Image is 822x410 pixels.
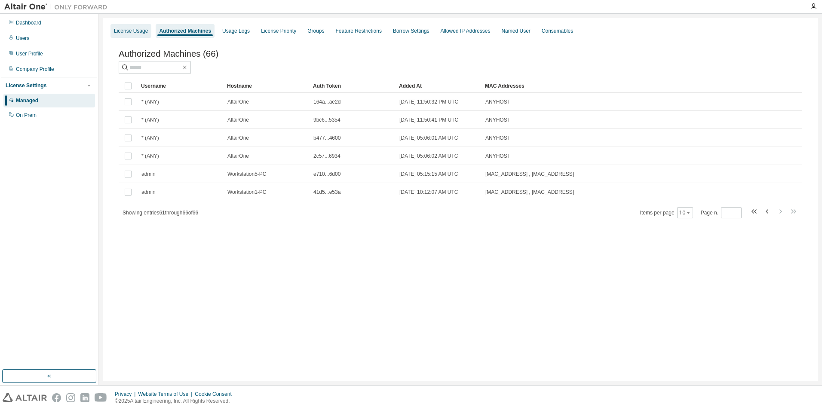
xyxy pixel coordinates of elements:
[313,153,340,159] span: 2c57...6934
[313,98,340,105] span: 164a...ae2d
[485,98,510,105] span: ANYHOST
[485,116,510,123] span: ANYHOST
[16,50,43,57] div: User Profile
[227,171,266,177] span: Workstation5-PC
[16,35,29,42] div: Users
[399,98,458,105] span: [DATE] 11:50:32 PM UTC
[52,393,61,402] img: facebook.svg
[16,97,38,104] div: Managed
[399,135,458,141] span: [DATE] 05:06:01 AM UTC
[485,135,510,141] span: ANYHOST
[227,153,249,159] span: AltairOne
[701,207,742,218] span: Page n.
[485,79,712,93] div: MAC Addresses
[542,28,573,34] div: Consumables
[485,171,574,177] span: [MAC_ADDRESS] , [MAC_ADDRESS]
[4,3,112,11] img: Altair One
[141,116,159,123] span: * (ANY)
[141,79,220,93] div: Username
[227,189,266,196] span: Workstation1-PC
[313,135,340,141] span: b477...4600
[399,79,478,93] div: Added At
[336,28,382,34] div: Feature Restrictions
[16,112,37,119] div: On Prem
[399,116,458,123] span: [DATE] 11:50:41 PM UTC
[141,135,159,141] span: * (ANY)
[138,391,195,398] div: Website Terms of Use
[80,393,89,402] img: linkedin.svg
[123,210,198,216] span: Showing entries 61 through 66 of 66
[399,171,458,177] span: [DATE] 05:15:15 AM UTC
[115,391,138,398] div: Privacy
[399,153,458,159] span: [DATE] 05:06:02 AM UTC
[261,28,296,34] div: License Priority
[313,79,392,93] div: Auth Token
[115,398,237,405] p: © 2025 Altair Engineering, Inc. All Rights Reserved.
[3,393,47,402] img: altair_logo.svg
[227,79,306,93] div: Hostname
[6,82,46,89] div: License Settings
[679,209,691,216] button: 10
[313,116,340,123] span: 9bc6...5354
[485,153,510,159] span: ANYHOST
[141,189,156,196] span: admin
[640,207,693,218] span: Items per page
[441,28,491,34] div: Allowed IP Addresses
[141,153,159,159] span: * (ANY)
[159,28,211,34] div: Authorized Machines
[485,189,574,196] span: [MAC_ADDRESS] , [MAC_ADDRESS]
[393,28,429,34] div: Borrow Settings
[227,98,249,105] span: AltairOne
[141,171,156,177] span: admin
[195,391,236,398] div: Cookie Consent
[313,189,340,196] span: 41d5...e53a
[227,135,249,141] span: AltairOne
[95,393,107,402] img: youtube.svg
[307,28,324,34] div: Groups
[66,393,75,402] img: instagram.svg
[16,19,41,26] div: Dashboard
[227,116,249,123] span: AltairOne
[222,28,250,34] div: Usage Logs
[114,28,148,34] div: License Usage
[399,189,458,196] span: [DATE] 10:12:07 AM UTC
[141,98,159,105] span: * (ANY)
[313,171,340,177] span: e710...6d00
[119,49,218,59] span: Authorized Machines (66)
[501,28,530,34] div: Named User
[16,66,54,73] div: Company Profile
